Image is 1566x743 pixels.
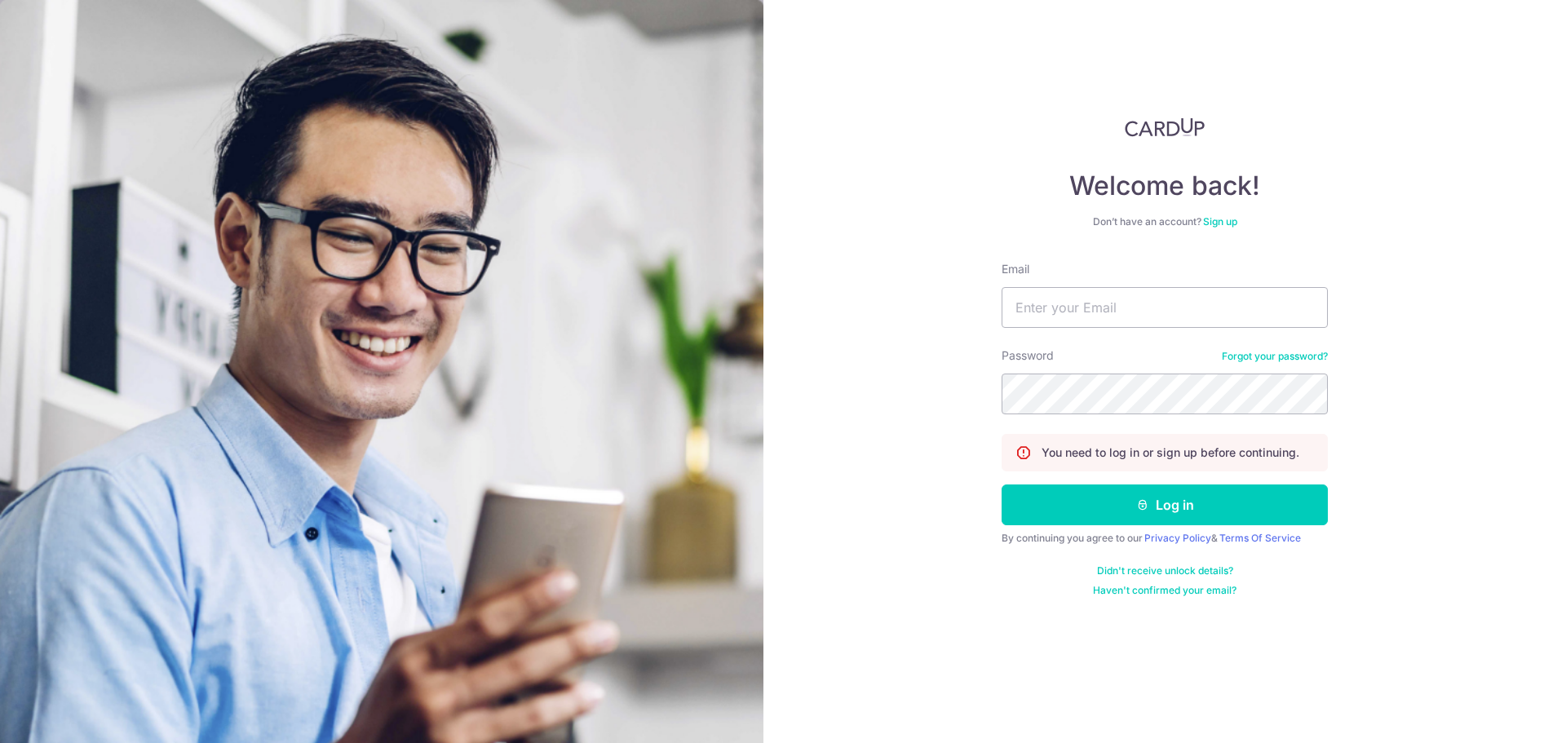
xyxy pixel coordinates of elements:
div: By continuing you agree to our & [1002,532,1328,545]
p: You need to log in or sign up before continuing. [1042,444,1299,461]
a: Sign up [1203,215,1237,228]
input: Enter your Email [1002,287,1328,328]
a: Terms Of Service [1219,532,1301,544]
a: Forgot your password? [1222,350,1328,363]
h4: Welcome back! [1002,170,1328,202]
a: Haven't confirmed your email? [1093,584,1236,597]
a: Didn't receive unlock details? [1097,564,1233,577]
label: Password [1002,347,1054,364]
button: Log in [1002,484,1328,525]
a: Privacy Policy [1144,532,1211,544]
img: CardUp Logo [1125,117,1205,137]
label: Email [1002,261,1029,277]
div: Don’t have an account? [1002,215,1328,228]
